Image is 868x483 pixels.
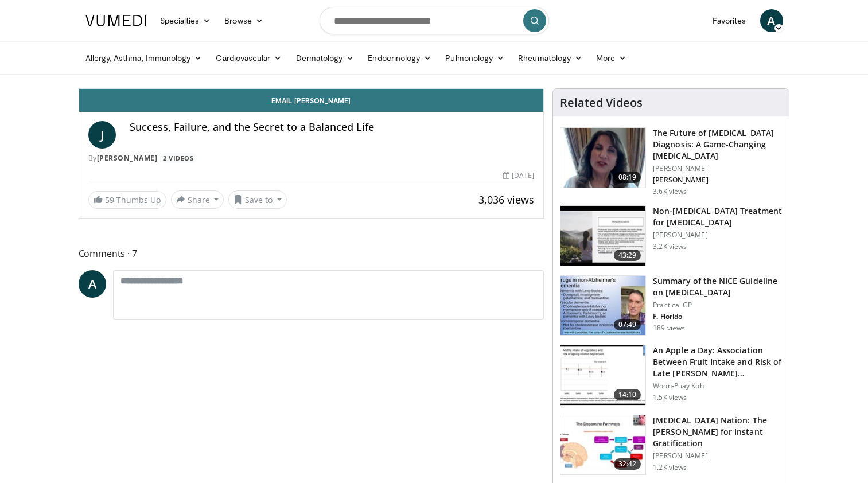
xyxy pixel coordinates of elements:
a: Pulmonology [438,46,511,69]
p: Woon-Puay Koh [653,381,782,391]
input: Search topics, interventions [320,7,549,34]
button: Save to [228,190,287,209]
p: 3.2K views [653,242,687,251]
a: Dermatology [289,46,361,69]
img: 8c144ef5-ad01-46b8-bbf2-304ffe1f6934.150x105_q85_crop-smart_upscale.jpg [560,415,645,475]
a: 08:19 The Future of [MEDICAL_DATA] Diagnosis: A Game-Changing [MEDICAL_DATA] [PERSON_NAME] [PERSO... [560,127,782,196]
a: Browse [217,9,270,32]
a: 2 Videos [159,153,197,163]
img: eb9441ca-a77b-433d-ba99-36af7bbe84ad.150x105_q85_crop-smart_upscale.jpg [560,206,645,266]
h3: Summary of the NICE Guideline on [MEDICAL_DATA] [653,275,782,298]
div: [DATE] [503,170,534,181]
p: 1.5K views [653,393,687,402]
a: Rheumatology [511,46,589,69]
a: 07:49 Summary of the NICE Guideline on [MEDICAL_DATA] Practical GP F. Florido 189 views [560,275,782,336]
a: [PERSON_NAME] [97,153,158,163]
span: 07:49 [614,319,641,330]
p: [PERSON_NAME] [653,231,782,240]
span: 14:10 [614,389,641,400]
a: More [589,46,633,69]
a: 32:42 [MEDICAL_DATA] Nation: The [PERSON_NAME] for Instant Gratification [PERSON_NAME] 1.2K views [560,415,782,476]
p: 1.2K views [653,463,687,472]
a: J [88,121,116,149]
p: [PERSON_NAME] [653,451,782,461]
span: Comments 7 [79,246,544,261]
img: 0fb96a29-ee07-42a6-afe7-0422f9702c53.150x105_q85_crop-smart_upscale.jpg [560,345,645,405]
h4: Success, Failure, and the Secret to a Balanced Life [130,121,535,134]
p: 189 views [653,324,685,333]
a: Endocrinology [361,46,438,69]
a: Specialties [153,9,218,32]
a: A [760,9,783,32]
p: [PERSON_NAME] [653,164,782,173]
span: 59 [105,194,114,205]
h3: An Apple a Day: Association Between Fruit Intake and Risk of Late [PERSON_NAME]… [653,345,782,379]
img: VuMedi Logo [85,15,146,26]
span: 3,036 views [478,193,534,207]
p: 3.6K views [653,187,687,196]
h3: [MEDICAL_DATA] Nation: The [PERSON_NAME] for Instant Gratification [653,415,782,449]
a: Cardiovascular [209,46,289,69]
span: 08:19 [614,172,641,183]
span: 43:29 [614,250,641,261]
a: Allergy, Asthma, Immunology [79,46,209,69]
h3: The Future of [MEDICAL_DATA] Diagnosis: A Game-Changing [MEDICAL_DATA] [653,127,782,162]
div: By [88,153,535,163]
a: A [79,270,106,298]
a: 59 Thumbs Up [88,191,166,209]
p: [PERSON_NAME] [653,176,782,185]
h4: Related Videos [560,96,643,110]
h3: Non-[MEDICAL_DATA] Treatment for [MEDICAL_DATA] [653,205,782,228]
img: 8e949c61-8397-4eef-823a-95680e5d1ed1.150x105_q85_crop-smart_upscale.jpg [560,276,645,336]
p: Practical GP [653,301,782,310]
p: F. Florido [653,312,782,321]
a: 43:29 Non-[MEDICAL_DATA] Treatment for [MEDICAL_DATA] [PERSON_NAME] 3.2K views [560,205,782,266]
span: 32:42 [614,458,641,470]
img: 5773f076-af47-4b25-9313-17a31d41bb95.150x105_q85_crop-smart_upscale.jpg [560,128,645,188]
a: Favorites [706,9,753,32]
button: Share [171,190,224,209]
a: Email [PERSON_NAME] [79,89,544,112]
a: 14:10 An Apple a Day: Association Between Fruit Intake and Risk of Late [PERSON_NAME]… Woon-Puay ... [560,345,782,406]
